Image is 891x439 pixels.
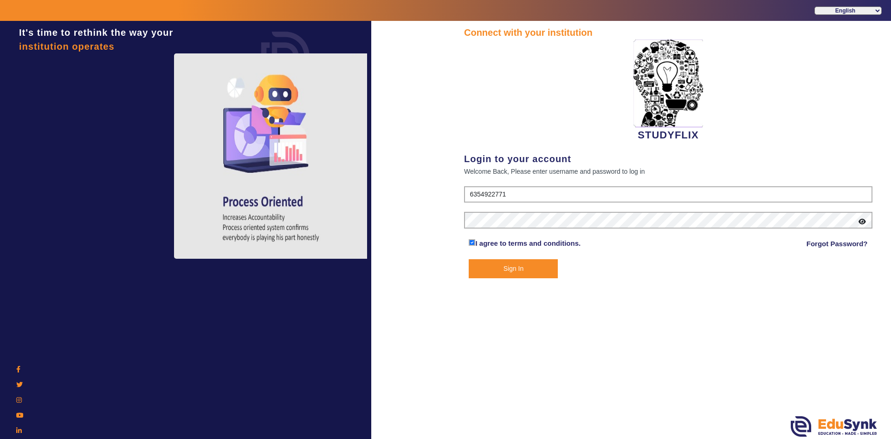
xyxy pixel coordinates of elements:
[174,53,369,259] img: login4.png
[464,39,872,143] div: STUDYFLIX
[251,21,320,91] img: login.png
[469,259,558,278] button: Sign In
[633,39,703,127] img: 2da83ddf-6089-4dce-a9e2-416746467bdd
[791,416,877,437] img: edusynk.png
[464,26,872,39] div: Connect with your institution
[464,152,872,166] div: Login to your account
[19,41,115,52] span: institution operates
[807,238,868,249] a: Forgot Password?
[19,27,173,38] span: It's time to rethink the way your
[464,166,872,177] div: Welcome Back, Please enter username and password to log in
[464,186,872,203] input: User Name
[475,239,581,247] a: I agree to terms and conditions.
